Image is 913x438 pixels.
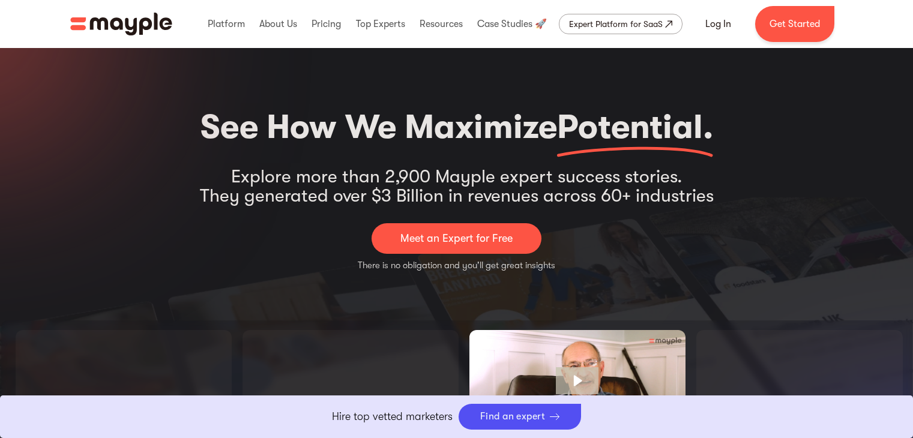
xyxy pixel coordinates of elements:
[200,167,714,205] div: Explore more than 2,900 Mayple expert success stories. They generated over $3 Billion in revenues...
[755,6,834,42] a: Get Started
[691,10,746,38] a: Log In
[559,14,682,34] a: Expert Platform for SaaS
[70,13,172,35] img: Mayple logo
[70,13,172,35] a: home
[358,259,555,272] p: There is no obligation and you'll get great insights
[309,5,344,43] div: Pricing
[353,5,408,43] div: Top Experts
[256,5,300,43] div: About Us
[200,102,713,152] h2: See How We Maximize
[332,409,453,425] p: Hire top vetted marketers
[372,223,541,254] a: Meet an Expert for Free
[569,17,663,31] div: Expert Platform for SaaS
[480,411,546,422] div: Find an expert
[557,108,713,146] span: Potential.
[556,367,598,394] button: Play Video: 8
[400,230,513,247] p: Meet an Expert for Free
[205,5,248,43] div: Platform
[417,5,466,43] div: Resources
